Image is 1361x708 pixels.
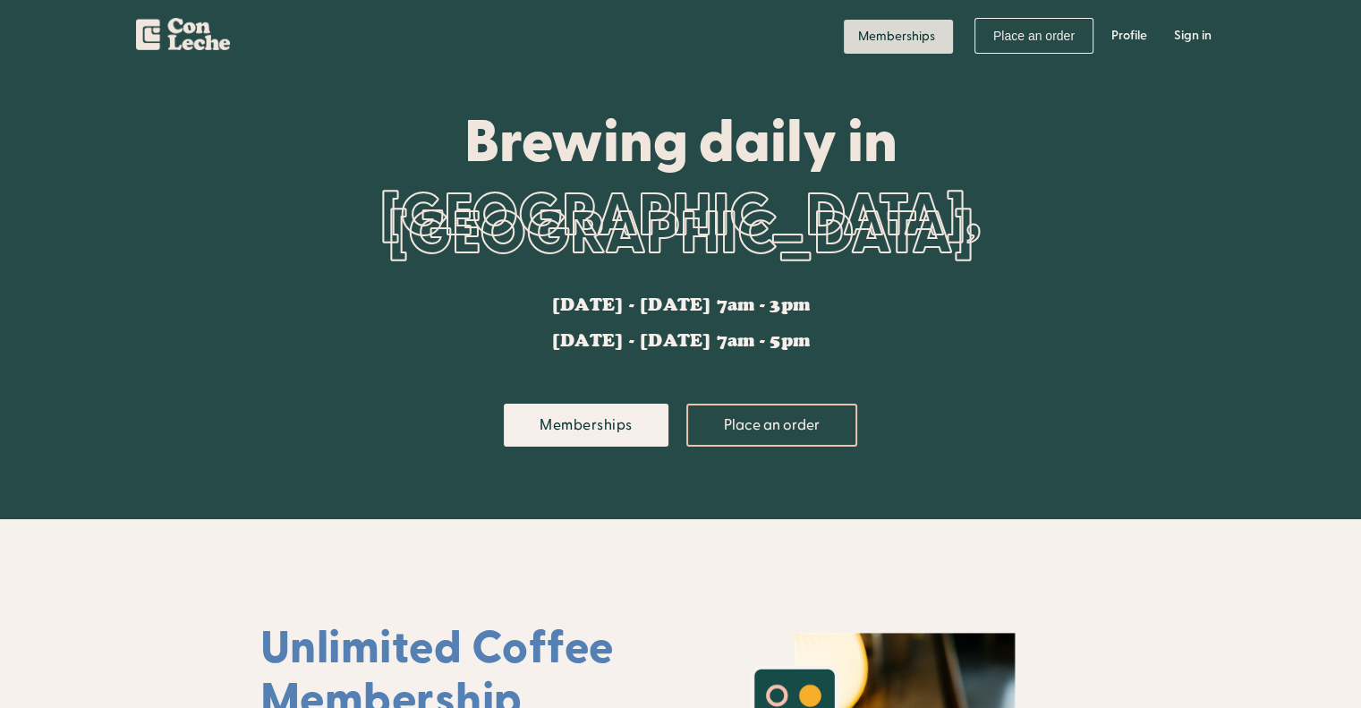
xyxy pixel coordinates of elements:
a: Place an order [686,404,857,447]
div: [DATE] - [DATE] 7am - 3pm [DATE] - [DATE] 7am - 5pm [551,296,810,350]
a: Profile [1098,9,1161,63]
a: Memberships [844,20,953,54]
div: Brewing daily in [260,109,1102,172]
a: home [136,9,230,57]
div: [GEOGRAPHIC_DATA], [GEOGRAPHIC_DATA] [260,172,1102,279]
a: Sign in [1161,9,1225,63]
a: Place an order [974,18,1093,54]
a: Memberships [504,404,668,447]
